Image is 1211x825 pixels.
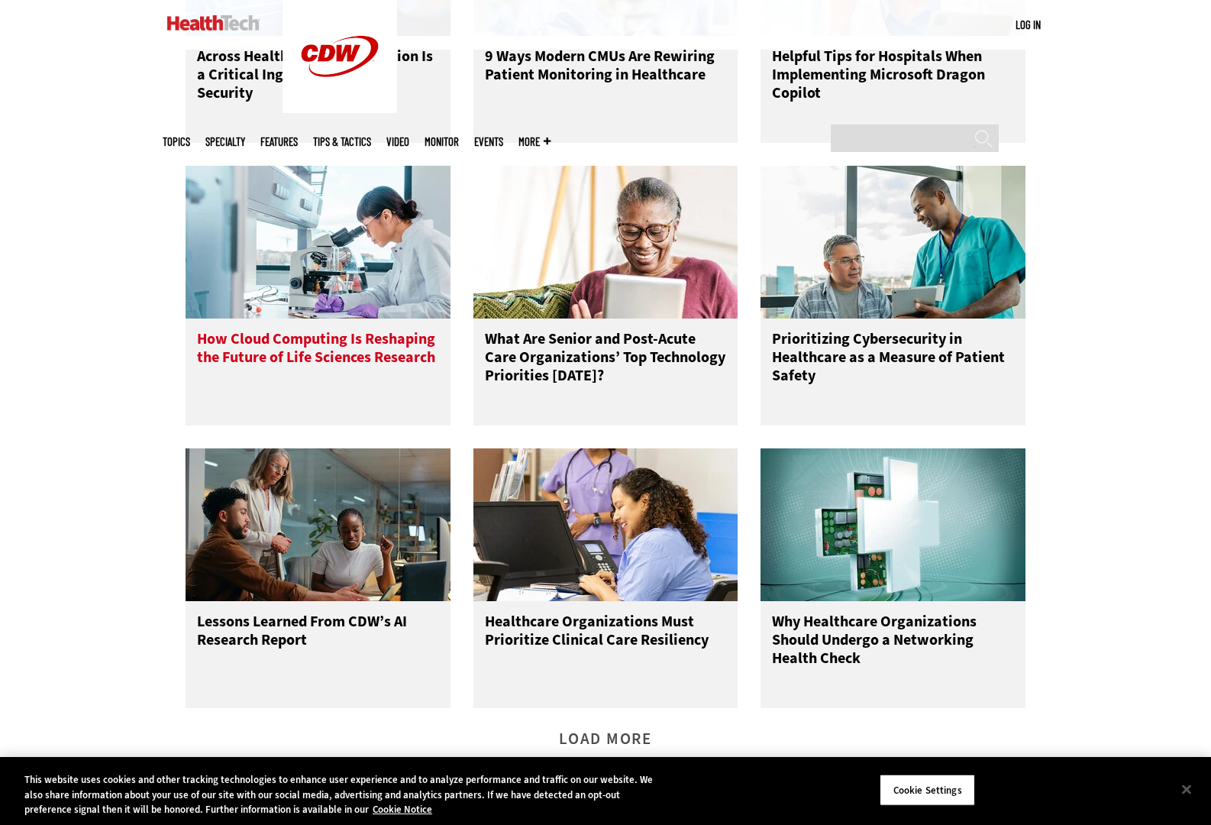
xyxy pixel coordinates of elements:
[186,166,450,425] a: Person conducting research in lab How Cloud Computing Is Reshaping the Future of Life Sciences Re...
[880,774,975,806] button: Cookie Settings
[559,733,652,775] a: Load More
[761,166,1025,425] a: Doctor speaking with patient Prioritizing Cybersecurity in Healthcare as a Measure of Patient Safety
[186,448,450,708] a: People reviewing research Lessons Learned From CDW’s AI Research Report
[518,136,551,147] span: More
[163,136,190,147] span: Topics
[473,448,738,601] img: Nurse working at the front desk of a hospital
[473,166,738,319] img: Older person using tablet
[1170,772,1203,806] button: Close
[386,136,409,147] a: Video
[772,613,1014,674] h3: Why Healthcare Organizations Should Undergo a Networking Health Check
[772,330,1014,391] h3: Prioritizing Cybersecurity in Healthcare as a Measure of Patient Safety
[205,136,245,147] span: Specialty
[197,613,439,674] h3: Lessons Learned From CDW’s AI Research Report
[186,448,450,601] img: People reviewing research
[1016,18,1041,31] a: Log in
[1016,17,1041,33] div: User menu
[761,448,1025,708] a: medical symbol with circuit board Why Healthcare Organizations Should Undergo a Networking Health...
[474,136,503,147] a: Events
[473,448,738,708] a: Nurse working at the front desk of a hospital Healthcare Organizations Must Prioritize Clinical C...
[425,136,459,147] a: MonITor
[186,166,450,319] img: Person conducting research in lab
[260,136,298,147] a: Features
[197,330,439,391] h3: How Cloud Computing Is Reshaping the Future of Life Sciences Research
[473,166,738,425] a: Older person using tablet What Are Senior and Post-Acute Care Organizations’ Top Technology Prior...
[24,772,666,817] div: This website uses cookies and other tracking technologies to enhance user experience and to analy...
[761,448,1025,601] img: medical symbol with circuit board
[485,613,727,674] h3: Healthcare Organizations Must Prioritize Clinical Care Resiliency
[167,15,260,31] img: Home
[283,101,397,117] a: CDW
[485,330,727,391] h3: What Are Senior and Post-Acute Care Organizations’ Top Technology Priorities [DATE]?
[313,136,371,147] a: Tips & Tactics
[761,166,1025,319] img: Doctor speaking with patient
[373,803,432,816] a: More information about your privacy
